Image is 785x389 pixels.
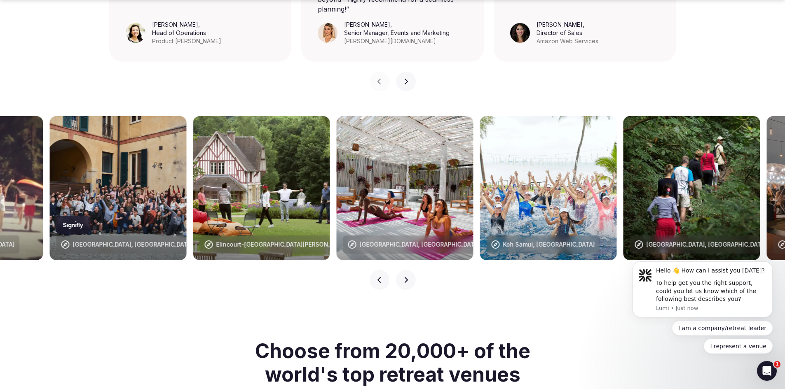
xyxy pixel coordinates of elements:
div: [PERSON_NAME][DOMAIN_NAME] [344,37,450,45]
figcaption: , [152,21,221,45]
img: Triana Jewell-Lujan [318,23,337,43]
div: Director of Sales [537,29,598,37]
img: Elincourt-Sainte-Marguerite, France [193,116,330,260]
div: [GEOGRAPHIC_DATA], [GEOGRAPHIC_DATA] [73,240,193,249]
cite: [PERSON_NAME] [152,21,198,28]
cite: [PERSON_NAME] [344,21,390,28]
img: Alentejo, Portugal [49,116,186,260]
img: Sonia Singh [510,23,530,43]
svg: Signify company logo [63,221,83,229]
div: Koh Samui, [GEOGRAPHIC_DATA] [503,240,595,249]
h2: Choose from 20,000+ of the world's top retreat venues [234,339,551,387]
iframe: Intercom notifications message [620,216,785,367]
div: Elincourt-[GEOGRAPHIC_DATA][PERSON_NAME], [GEOGRAPHIC_DATA] [216,240,411,249]
div: Product [PERSON_NAME] [152,37,221,45]
img: Puerto Viejo, Costa Rica [336,116,473,260]
div: [GEOGRAPHIC_DATA], [GEOGRAPHIC_DATA] [359,240,480,249]
img: Bali, Indonesia [623,116,760,260]
div: Senior Manager, Events and Marketing [344,29,450,37]
figcaption: , [344,21,450,45]
div: Head of Operations [152,29,221,37]
div: Amazon Web Services [537,37,598,45]
figcaption: , [537,21,598,45]
img: Koh Samui, Thailand [480,116,616,260]
iframe: Intercom live chat [757,361,777,381]
img: Leeann Trang [126,23,145,43]
span: 1 [774,361,780,368]
cite: [PERSON_NAME] [537,21,583,28]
